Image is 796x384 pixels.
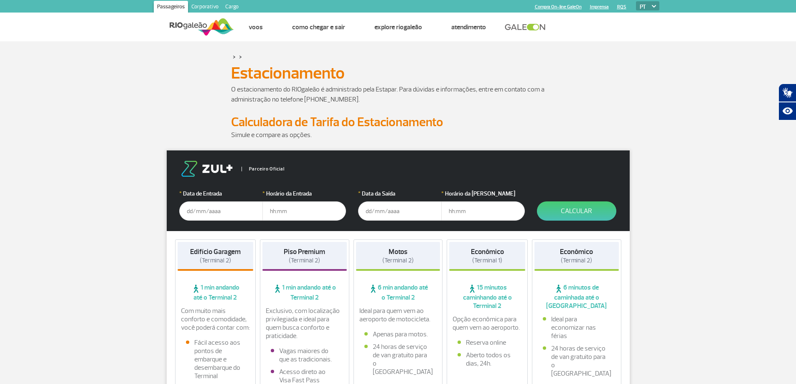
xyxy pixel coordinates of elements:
li: Aberto todos os dias, 24h. [458,351,517,368]
strong: Econômico [471,247,504,256]
input: dd/mm/aaaa [179,201,263,221]
li: 24 horas de serviço de van gratuito para o [GEOGRAPHIC_DATA] [364,343,432,376]
label: Horário da [PERSON_NAME] [441,189,525,198]
span: 6 min andando até o Terminal 2 [356,283,440,302]
li: Ideal para economizar nas férias [543,315,610,340]
li: 24 horas de serviço de van gratuito para o [GEOGRAPHIC_DATA] [543,344,610,378]
button: Calcular [537,201,616,221]
input: dd/mm/aaaa [358,201,442,221]
a: Corporativo [188,1,222,14]
span: 15 minutos caminhando até o Terminal 2 [449,283,525,310]
p: O estacionamento do RIOgaleão é administrado pela Estapar. Para dúvidas e informações, entre em c... [231,84,565,104]
a: Cargo [222,1,242,14]
button: Abrir recursos assistivos. [778,102,796,120]
a: Explore RIOgaleão [374,23,422,31]
label: Horário da Entrada [262,189,346,198]
h1: Estacionamento [231,66,565,80]
a: Como chegar e sair [292,23,345,31]
div: Plugin de acessibilidade da Hand Talk. [778,84,796,120]
p: Opção econômica para quem vem ao aeroporto. [453,315,522,332]
span: (Terminal 2) [200,257,231,264]
img: logo-zul.png [179,161,234,177]
h2: Calculadora de Tarifa do Estacionamento [231,114,565,130]
li: Reserva online [458,338,517,347]
span: (Terminal 1) [472,257,502,264]
a: Imprensa [590,4,609,10]
strong: Econômico [560,247,593,256]
p: Exclusivo, com localização privilegiada e ideal para quem busca conforto e praticidade. [266,307,343,340]
a: Passageiros [154,1,188,14]
input: hh:mm [441,201,525,221]
label: Data da Saída [358,189,442,198]
strong: Edifício Garagem [190,247,241,256]
a: Compra On-line GaleOn [535,4,582,10]
p: Com muito mais conforto e comodidade, você poderá contar com: [181,307,250,332]
a: Atendimento [451,23,486,31]
input: hh:mm [262,201,346,221]
label: Data de Entrada [179,189,263,198]
span: 6 minutos de caminhada até o [GEOGRAPHIC_DATA] [534,283,619,310]
p: Simule e compare as opções. [231,130,565,140]
li: Apenas para motos. [364,330,432,338]
li: Fácil acesso aos pontos de embarque e desembarque do Terminal [186,338,245,380]
span: 1 min andando até o Terminal 2 [262,283,347,302]
a: RQS [617,4,626,10]
li: Vagas maiores do que as tradicionais. [271,347,338,364]
strong: Motos [389,247,407,256]
button: Abrir tradutor de língua de sinais. [778,84,796,102]
span: (Terminal 2) [382,257,414,264]
span: (Terminal 2) [289,257,320,264]
strong: Piso Premium [284,247,325,256]
p: Ideal para quem vem ao aeroporto de motocicleta. [359,307,437,323]
span: (Terminal 2) [561,257,592,264]
a: > [233,52,236,61]
span: 1 min andando até o Terminal 2 [178,283,254,302]
a: > [239,52,242,61]
a: Voos [249,23,263,31]
span: Parceiro Oficial [242,167,285,171]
